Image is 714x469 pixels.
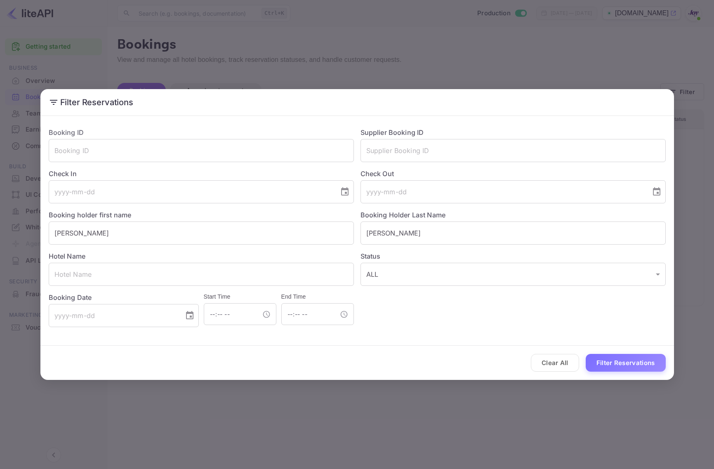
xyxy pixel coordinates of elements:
[361,263,666,286] div: ALL
[361,222,666,245] input: Holder Last Name
[531,354,579,372] button: Clear All
[49,180,333,203] input: yyyy-mm-dd
[49,292,199,302] label: Booking Date
[49,304,178,327] input: yyyy-mm-dd
[361,169,666,179] label: Check Out
[361,211,446,219] label: Booking Holder Last Name
[586,354,666,372] button: Filter Reservations
[337,184,353,200] button: Choose date
[361,180,645,203] input: yyyy-mm-dd
[281,292,354,302] h6: End Time
[49,263,354,286] input: Hotel Name
[40,89,674,115] h2: Filter Reservations
[204,292,276,302] h6: Start Time
[49,252,86,260] label: Hotel Name
[361,139,666,162] input: Supplier Booking ID
[49,169,354,179] label: Check In
[49,211,132,219] label: Booking holder first name
[49,128,84,137] label: Booking ID
[361,128,424,137] label: Supplier Booking ID
[49,222,354,245] input: Holder First Name
[648,184,665,200] button: Choose date
[361,251,666,261] label: Status
[181,307,198,324] button: Choose date
[49,139,354,162] input: Booking ID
